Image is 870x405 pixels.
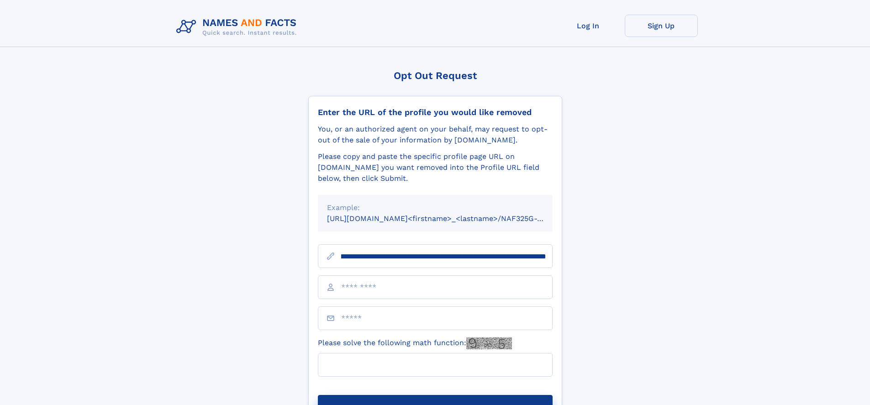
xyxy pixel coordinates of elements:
[327,202,543,213] div: Example:
[625,15,698,37] a: Sign Up
[318,337,512,349] label: Please solve the following math function:
[318,151,553,184] div: Please copy and paste the specific profile page URL on [DOMAIN_NAME] you want removed into the Pr...
[318,107,553,117] div: Enter the URL of the profile you would like removed
[308,70,562,81] div: Opt Out Request
[552,15,625,37] a: Log In
[173,15,304,39] img: Logo Names and Facts
[327,214,570,223] small: [URL][DOMAIN_NAME]<firstname>_<lastname>/NAF325G-xxxxxxxx
[318,124,553,146] div: You, or an authorized agent on your behalf, may request to opt-out of the sale of your informatio...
